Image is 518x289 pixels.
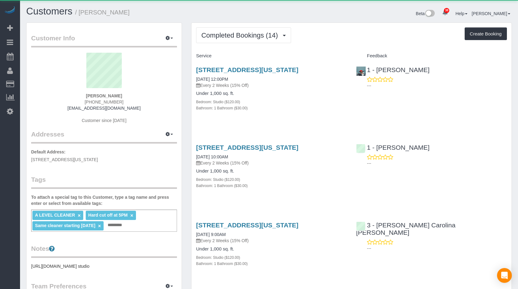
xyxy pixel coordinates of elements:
[356,53,507,59] h4: Feedback
[196,154,228,159] a: [DATE] 10:00AM
[472,11,510,16] a: [PERSON_NAME]
[68,106,141,111] a: [EMAIL_ADDRESS][DOMAIN_NAME]
[455,11,467,16] a: Help
[88,213,128,218] span: Hard cut off at 5PM
[356,222,455,236] a: 3 - [PERSON_NAME] Carolina [PERSON_NAME]
[196,91,347,96] h4: Under 1,000 sq. ft.
[465,27,507,40] button: Create Booking
[444,8,449,13] span: 38
[196,82,347,88] p: Every 2 Weeks (15% Off)
[82,118,126,123] span: Customer since [DATE]
[196,160,347,166] p: Every 2 Weeks (15% Off)
[31,175,177,189] legend: Tags
[196,144,298,151] a: [STREET_ADDRESS][US_STATE]
[130,213,133,218] a: ×
[497,268,512,283] div: Open Intercom Messenger
[196,100,240,104] small: Bedroom: Studio ($120.00)
[196,77,228,82] a: [DATE] 12:00PM
[196,169,347,174] h4: Under 1,000 sq. ft.
[367,83,507,89] p: ---
[84,100,123,104] span: [PHONE_NUMBER]
[201,31,281,39] span: Completed Bookings (14)
[196,53,347,59] h4: Service
[196,262,248,266] small: Bathroom: 1 Bathroom ($30.00)
[367,160,507,166] p: ---
[31,149,66,155] label: Default Address:
[196,177,240,182] small: Bedroom: Studio ($120.00)
[196,246,347,252] h4: Under 1,000 sq. ft.
[196,106,248,110] small: Bathroom: 1 Bathroom ($30.00)
[31,34,177,47] legend: Customer Info
[425,10,435,18] img: New interface
[31,263,177,269] pre: [URL][DOMAIN_NAME] studio
[31,157,98,162] span: [STREET_ADDRESS][US_STATE]
[196,238,347,244] p: Every 2 Weeks (15% Off)
[196,184,248,188] small: Bathroom: 1 Bathroom ($30.00)
[35,213,75,218] span: A LEVEL CLEANER
[356,144,430,151] a: 1 - [PERSON_NAME]
[75,9,130,16] small: / [PERSON_NAME]
[196,66,298,73] a: [STREET_ADDRESS][US_STATE]
[356,67,366,76] img: 1 - Christopher Garrett
[35,223,95,228] span: Same cleaner starting [DATE]
[196,27,291,43] button: Completed Bookings (14)
[416,11,435,16] a: Beta
[4,6,16,15] img: Automaid Logo
[196,222,298,229] a: [STREET_ADDRESS][US_STATE]
[196,255,240,260] small: Bedroom: Studio ($120.00)
[196,232,226,237] a: [DATE] 9:00AM
[26,6,72,17] a: Customers
[86,93,122,98] strong: [PERSON_NAME]
[356,66,430,73] a: 1 - [PERSON_NAME]
[31,194,177,206] label: To attach a special tag to this Customer, type a tag name and press enter or select from availabl...
[78,213,80,218] a: ×
[98,223,101,229] a: ×
[439,6,451,20] a: 38
[367,245,507,251] p: ---
[31,244,177,258] legend: Notes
